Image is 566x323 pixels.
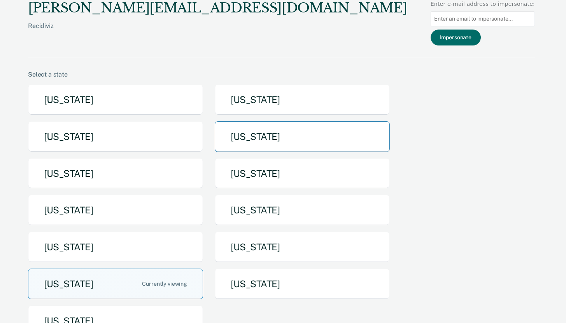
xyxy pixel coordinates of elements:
div: Recidiviz [28,22,407,42]
button: [US_STATE] [215,121,390,152]
input: Enter an email to impersonate... [431,11,535,26]
button: [US_STATE] [215,158,390,189]
div: Select a state [28,71,535,78]
button: [US_STATE] [215,269,390,299]
button: [US_STATE] [28,158,203,189]
button: [US_STATE] [28,84,203,115]
button: [US_STATE] [28,269,203,299]
button: Impersonate [431,30,481,45]
button: [US_STATE] [215,195,390,225]
button: [US_STATE] [28,195,203,225]
button: [US_STATE] [28,232,203,262]
button: [US_STATE] [215,84,390,115]
button: [US_STATE] [215,232,390,262]
button: [US_STATE] [28,121,203,152]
